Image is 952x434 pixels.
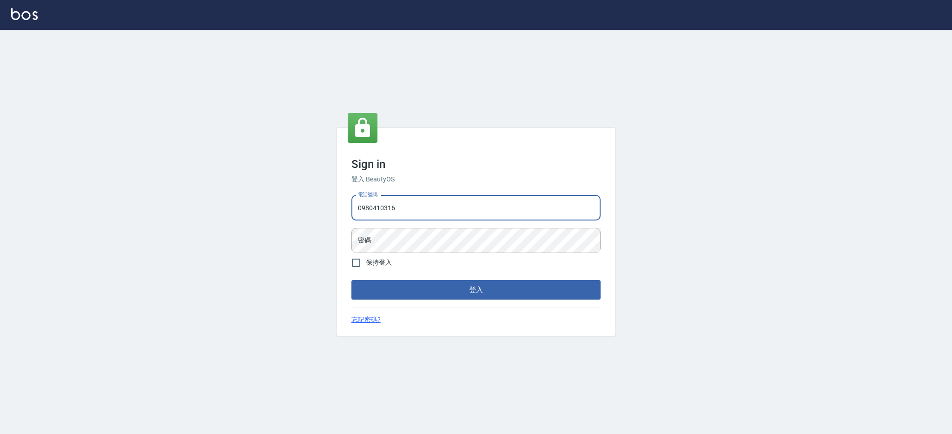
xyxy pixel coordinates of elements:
[351,174,601,184] h6: 登入 BeautyOS
[358,191,377,198] label: 電話號碼
[351,158,601,171] h3: Sign in
[366,258,392,267] span: 保持登入
[351,315,381,325] a: 忘記密碼?
[351,280,601,300] button: 登入
[11,8,38,20] img: Logo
